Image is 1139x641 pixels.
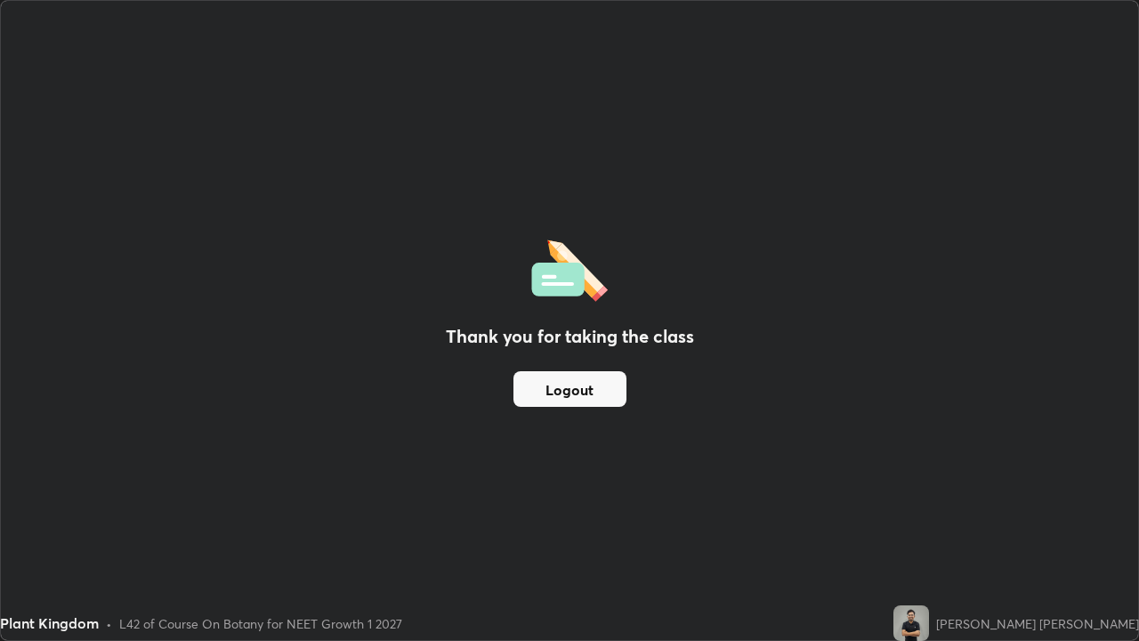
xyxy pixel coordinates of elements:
[513,371,626,407] button: Logout
[446,323,694,350] h2: Thank you for taking the class
[893,605,929,641] img: 3e079731d6954bf99f87b3e30aff4e14.jpg
[119,614,402,633] div: L42 of Course On Botany for NEET Growth 1 2027
[936,614,1139,633] div: [PERSON_NAME] [PERSON_NAME]
[106,614,112,633] div: •
[531,234,608,302] img: offlineFeedback.1438e8b3.svg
